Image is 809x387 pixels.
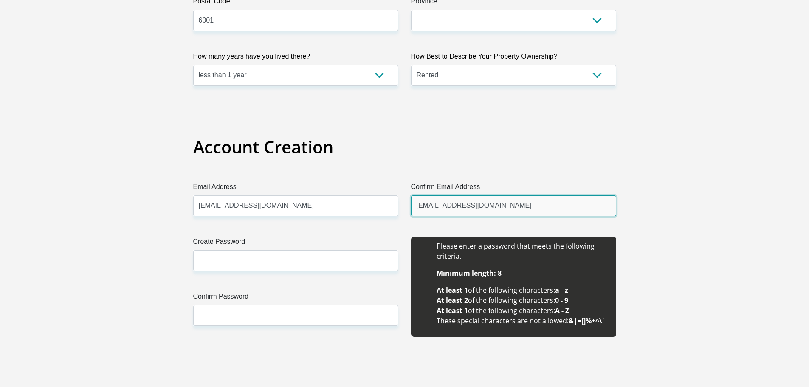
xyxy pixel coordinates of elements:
input: Create Password [193,250,398,271]
b: Minimum length: 8 [437,268,502,278]
b: &|=[]%+^\' [569,316,604,325]
label: Confirm Email Address [411,182,616,195]
b: At least 2 [437,296,468,305]
select: Please select a value [411,65,616,86]
label: Create Password [193,237,398,250]
label: How many years have you lived there? [193,51,398,65]
li: These special characters are not allowed: [437,316,608,326]
input: Confirm Email Address [411,195,616,216]
b: A - Z [555,306,569,315]
input: Email Address [193,195,398,216]
input: Postal Code [193,10,398,31]
b: a - z [555,285,568,295]
input: Confirm Password [193,305,398,326]
label: Confirm Password [193,291,398,305]
b: At least 1 [437,306,468,315]
li: Please enter a password that meets the following criteria. [437,241,608,261]
h2: Account Creation [193,137,616,157]
select: Please select a value [193,65,398,86]
li: of the following characters: [437,305,608,316]
li: of the following characters: [437,295,608,305]
select: Please Select a Province [411,10,616,31]
label: How Best to Describe Your Property Ownership? [411,51,616,65]
label: Email Address [193,182,398,195]
b: 0 - 9 [555,296,568,305]
li: of the following characters: [437,285,608,295]
b: At least 1 [437,285,468,295]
